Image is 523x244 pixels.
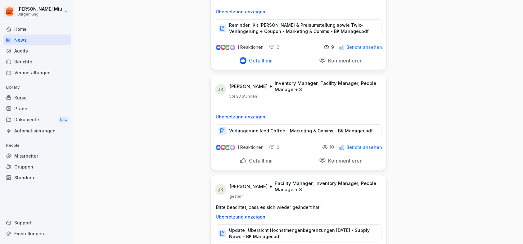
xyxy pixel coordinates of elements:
[216,204,381,211] p: Bitte beachtet, dass es sich wieder geändert hat!
[3,35,71,45] a: News
[246,158,273,164] p: Gefällt mir
[3,92,71,103] a: Kurse
[215,84,226,95] div: JK
[216,9,381,14] p: Übersetzung anzeigen
[216,145,221,150] img: like
[229,94,257,99] p: vor 23 Stunden
[229,227,375,240] p: Update_ Übersicht Höchstmengenbegrenzungen [DATE] - Supply News - BK Manager.pdf
[3,172,71,183] a: Standorte
[225,145,230,150] img: celebrate
[3,56,71,67] a: Berichte
[326,158,363,164] p: Kommentieren
[237,45,264,50] p: 1 Reaktionen
[275,80,379,93] p: Inventory Manager, Facility Manager, People Manager + 3
[269,44,279,50] div: 0
[216,214,381,219] p: Übersetzung anzeigen
[216,27,381,33] a: Reminder_ Kit [PERSON_NAME] & Preisumstellung sowie Twix-Verlängerung + Coupon - Marketing & Comm...
[3,140,71,150] p: People
[237,145,264,150] p: 1 Reaktionen
[216,45,221,50] img: like
[17,12,62,16] p: Burger King
[229,83,268,90] p: [PERSON_NAME]
[230,44,235,50] img: inspiring
[3,24,71,35] a: Home
[3,114,71,126] div: Dokumente
[3,150,71,161] a: Mitarbeiter
[225,45,230,50] img: celebrate
[3,45,71,56] a: Audits
[3,103,71,114] a: Pfade
[275,180,379,193] p: Facility Manager, Inventory Manager, People Manager + 3
[269,144,279,150] div: 0
[221,145,225,150] img: love
[229,194,244,199] p: gestern
[3,161,71,172] a: Gruppen
[3,67,71,78] a: Veranstaltungen
[246,58,273,64] p: Gefällt mir
[17,7,62,12] p: [PERSON_NAME] Miu
[3,114,71,126] a: DokumenteNew
[229,22,375,35] p: Reminder_ Kit [PERSON_NAME] & Preisumstellung sowie Twix-Verlängerung + Coupon - Marketing & Comm...
[216,130,381,136] a: Verlängerung Iced Coffee - Marketing & Comms - BK Manager.pdf
[3,228,71,239] a: Einstellungen
[3,217,71,228] div: Support
[229,128,373,134] p: Verlängerung Iced Coffee - Marketing & Comms - BK Manager.pdf
[326,58,363,64] p: Kommentieren
[331,45,334,50] p: 9
[58,116,69,123] div: New
[3,82,71,92] p: Library
[3,125,71,136] a: Automatisierungen
[346,45,382,50] p: Bericht ansehen
[216,232,381,238] a: Update_ Übersicht Höchstmengenbegrenzungen [DATE] - Supply News - BK Manager.pdf
[230,145,235,150] img: inspiring
[346,145,382,150] p: Bericht ansehen
[330,145,334,150] p: 10
[229,183,268,190] p: [PERSON_NAME]
[221,45,225,50] img: love
[216,114,381,119] p: Übersetzung anzeigen
[215,184,226,195] div: JK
